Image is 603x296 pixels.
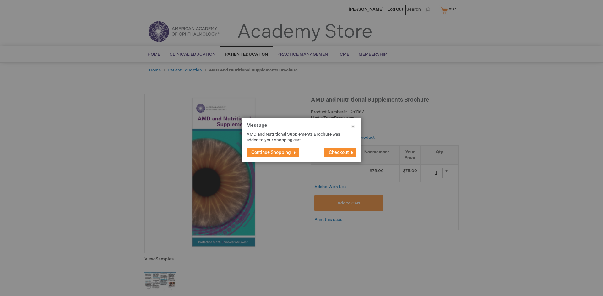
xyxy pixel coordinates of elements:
[324,148,356,157] button: Checkout
[247,148,299,157] button: Continue Shopping
[251,150,291,155] span: Continue Shopping
[247,123,356,131] h1: Message
[247,131,347,143] p: AMD and Nutritional Supplements Brochure was added to your shopping cart.
[329,150,349,155] span: Checkout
